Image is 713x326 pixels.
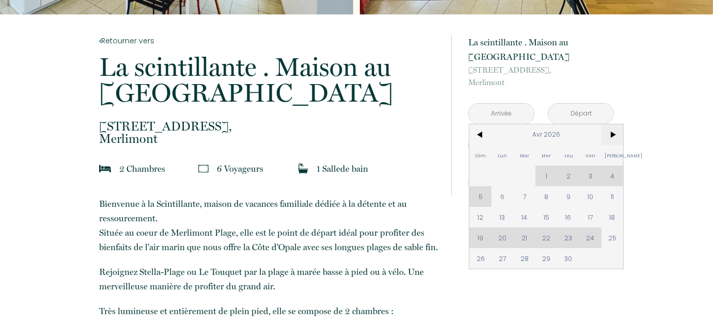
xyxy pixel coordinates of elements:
span: [PERSON_NAME] [601,145,624,166]
span: s [260,164,263,174]
span: 17 [579,207,601,227]
span: 28 [513,248,535,269]
span: 29 [535,248,558,269]
p: Rejoignez Stella-Plage ou Le Touquet par la plage à marée basse à pied ou à vélo. Une merveilleus... [99,265,438,294]
span: 6 [492,186,514,207]
span: 18 [601,207,624,227]
span: Ven [579,145,601,166]
span: s [162,164,165,174]
span: [STREET_ADDRESS], [468,64,614,76]
button: Réserver [468,168,614,196]
span: 16 [558,207,580,227]
span: 11 [601,186,624,207]
span: Mar [513,145,535,166]
span: 13 [492,207,514,227]
span: 10 [579,186,601,207]
span: Dim [469,145,492,166]
a: Retourner vers [99,35,438,46]
span: 9 [558,186,580,207]
span: 25 [601,227,624,248]
p: La scintillante . Maison au [GEOGRAPHIC_DATA] [468,35,614,64]
span: Lun [492,145,514,166]
span: Avr 2026 [492,124,601,145]
span: 30 [558,248,580,269]
span: 8 [535,186,558,207]
p: 2 Chambre [119,161,165,176]
span: Mer [535,145,558,166]
p: Très lumineuse et entièrement de plein pied, elle se compose de 2 chambres : [99,304,438,318]
span: 14 [513,207,535,227]
img: guests [198,164,209,174]
span: 7 [513,186,535,207]
span: 27 [492,248,514,269]
span: > [601,124,624,145]
p: 1 Salle de bain [316,161,368,176]
p: Bienvenue à la Scintillante, maison de vacances familiale dédiée à la détente et au ressourcement... [99,197,438,254]
p: Merlimont [468,64,614,89]
span: 26 [469,248,492,269]
input: Arrivée [469,104,534,124]
span: < [469,124,492,145]
span: Jeu [558,145,580,166]
span: 12 [469,207,492,227]
span: [STREET_ADDRESS], [99,120,438,133]
input: Départ [548,104,613,124]
p: 6 Voyageur [217,161,263,176]
span: 15 [535,207,558,227]
p: Merlimont [99,120,438,145]
p: La scintillante . Maison au [GEOGRAPHIC_DATA] [99,54,438,106]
